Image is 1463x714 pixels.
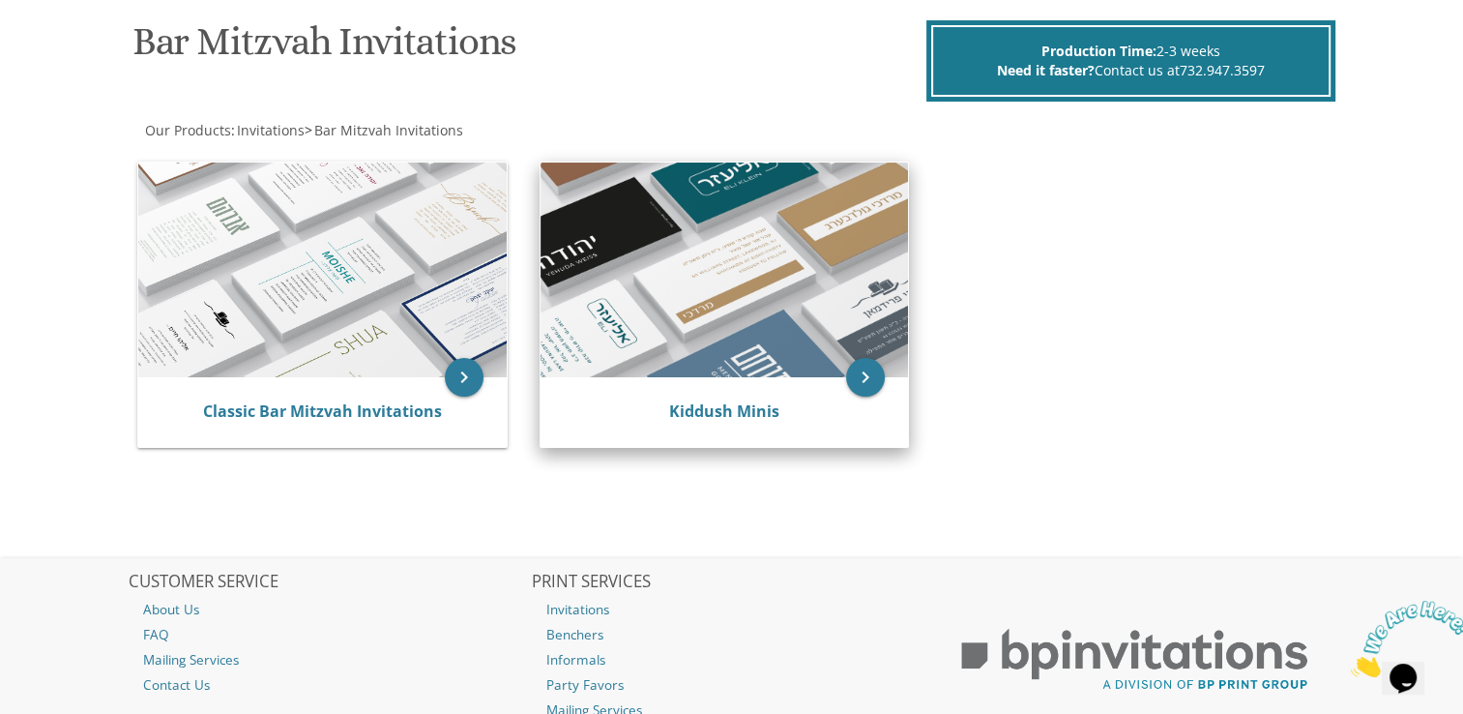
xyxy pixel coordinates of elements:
img: Classic Bar Mitzvah Invitations [138,163,507,377]
a: 732.947.3597 [1180,61,1265,79]
img: Chat attention grabber [8,8,128,84]
iframe: chat widget [1343,593,1463,685]
h1: Bar Mitzvah Invitations [132,20,922,77]
a: Mailing Services [129,647,529,672]
a: keyboard_arrow_right [846,358,885,397]
a: Bar Mitzvah Invitations [312,121,463,139]
h2: PRINT SERVICES [532,573,932,592]
a: keyboard_arrow_right [445,358,483,397]
span: Production Time: [1041,42,1156,60]
a: Party Favors [532,672,932,698]
a: Kiddush Minis [669,401,779,422]
h2: CUSTOMER SERVICE [129,573,529,592]
span: Bar Mitzvah Invitations [314,121,463,139]
span: Need it faster? [997,61,1095,79]
div: 2-3 weeks Contact us at [931,25,1331,97]
a: Benchers [532,622,932,647]
img: BP Print Group [934,611,1334,708]
a: Invitations [235,121,305,139]
a: Informals [532,647,932,672]
a: About Us [129,597,529,622]
a: Invitations [532,597,932,622]
span: Invitations [237,121,305,139]
a: Contact Us [129,672,529,698]
div: : [129,121,732,140]
a: Classic Bar Mitzvah Invitations [203,401,442,422]
span: > [305,121,463,139]
a: FAQ [129,622,529,647]
img: Kiddush Minis [541,163,909,377]
a: Our Products [143,121,231,139]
